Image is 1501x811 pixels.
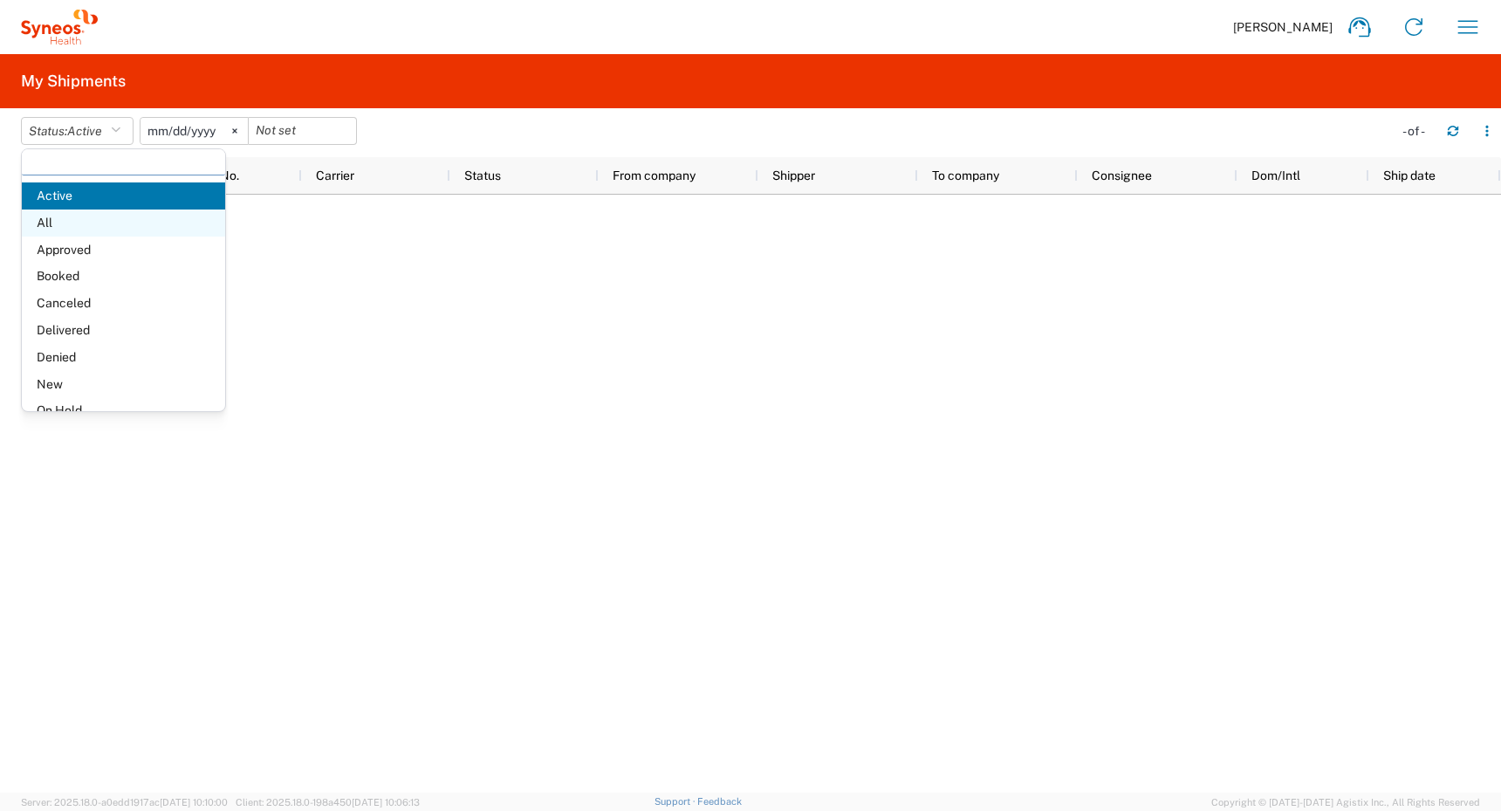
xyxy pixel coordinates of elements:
a: Support [655,796,698,807]
span: Approved [22,237,225,264]
span: Canceled [22,290,225,317]
span: From company [613,168,696,182]
span: Carrier [316,168,354,182]
span: [PERSON_NAME] [1233,19,1333,35]
span: Status [464,168,501,182]
span: Dom/Intl [1251,168,1300,182]
button: Status:Active [21,117,134,145]
h2: My Shipments [21,71,126,92]
span: Delivered [22,317,225,344]
span: To company [932,168,999,182]
span: On Hold [22,397,225,424]
span: Client: 2025.18.0-198a450 [236,797,420,808]
span: Shipper [772,168,815,182]
span: [DATE] 10:10:00 [160,797,228,808]
input: Not set [141,118,248,144]
span: New [22,371,225,398]
span: All [22,210,225,237]
span: Booked [22,263,225,290]
span: Consignee [1092,168,1152,182]
span: Copyright © [DATE]-[DATE] Agistix Inc., All Rights Reserved [1211,794,1480,810]
div: - of - [1402,123,1433,139]
span: Denied [22,344,225,371]
input: Not set [249,118,356,144]
span: Server: 2025.18.0-a0edd1917ac [21,797,228,808]
span: Active [67,124,102,138]
span: Active [22,182,225,210]
a: Feedback [697,796,742,807]
span: Ship date [1383,168,1436,182]
span: [DATE] 10:06:13 [352,797,420,808]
